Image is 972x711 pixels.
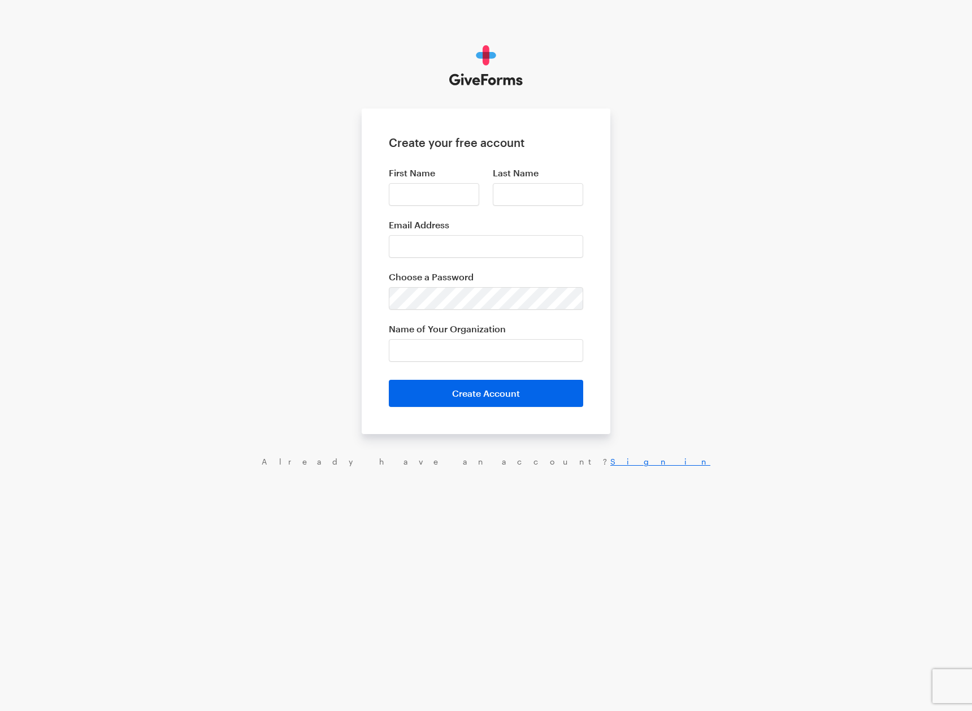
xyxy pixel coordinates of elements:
label: First Name [389,167,479,179]
img: GiveForms [449,45,523,86]
button: Create Account [389,380,583,407]
h1: Create your free account [389,136,583,149]
a: Sign in [610,457,710,466]
div: Already have an account? [11,457,961,467]
label: Name of Your Organization [389,323,583,335]
label: Choose a Password [389,271,583,283]
label: Last Name [493,167,583,179]
label: Email Address [389,219,583,231]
